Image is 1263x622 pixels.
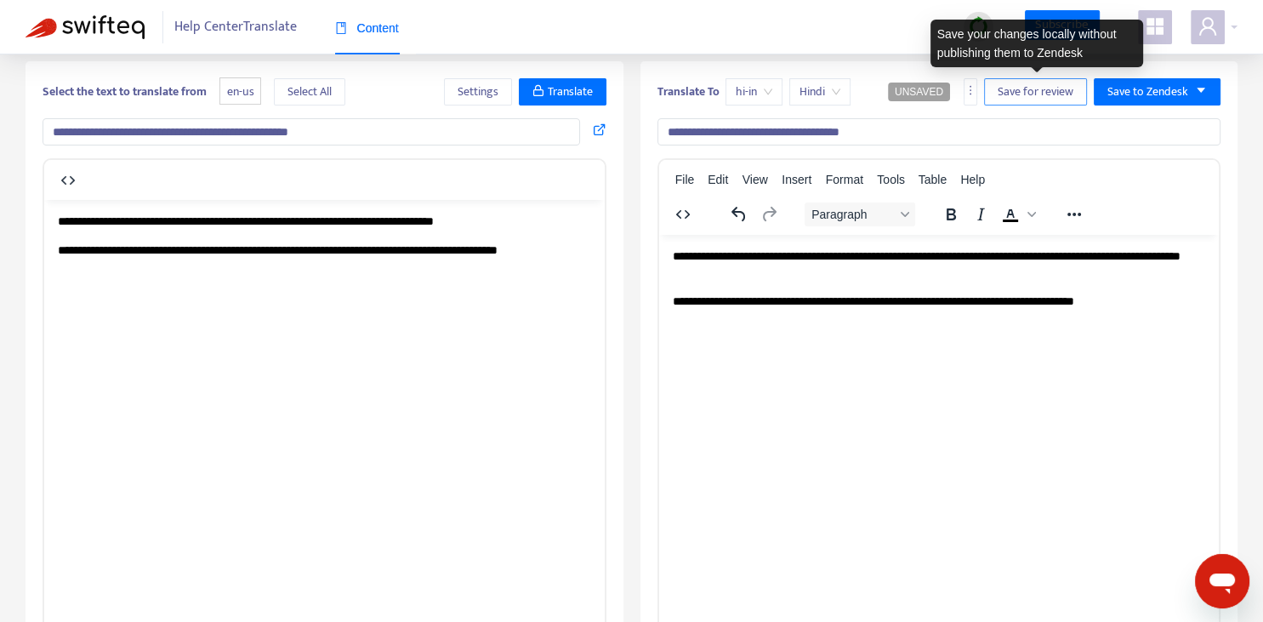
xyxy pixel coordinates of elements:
button: Settings [444,78,512,106]
span: Help [960,173,985,186]
button: Italic [966,203,995,226]
b: Select the text to translate from [43,82,207,101]
img: Swifteq [26,15,145,39]
span: Insert [782,173,811,186]
span: hi-in [736,79,772,105]
button: Undo [725,203,754,226]
button: Block Paragraph [805,203,915,226]
span: Translate [548,83,593,101]
button: more [964,78,977,106]
button: Save for review [984,78,1087,106]
span: Tools [877,173,905,186]
span: Content [335,21,399,35]
span: book [335,22,347,34]
span: File [675,173,695,186]
span: Help Center Translate [174,11,297,43]
div: Save your changes locally without publishing them to Zendesk [930,20,1143,67]
iframe: Button to launch messaging window [1195,554,1249,608]
button: Select All [274,78,345,106]
span: Hindi [799,79,840,105]
b: Translate To [657,82,720,101]
span: caret-down [1195,84,1207,96]
button: Reveal or hide additional toolbar items [1060,203,1089,226]
span: Paragraph [811,208,895,221]
button: Bold [936,203,965,226]
button: Redo [754,203,783,226]
span: UNSAVED [895,86,943,98]
span: Table [919,173,947,186]
span: Save for review [998,83,1073,101]
span: View [742,173,768,186]
a: Subscribe [1025,10,1100,41]
span: appstore [1145,16,1165,37]
div: Text color Black [996,203,1038,226]
span: en-us [219,77,261,106]
span: Settings [458,83,498,101]
span: Edit [708,173,728,186]
button: Save to Zendeskcaret-down [1094,78,1220,106]
span: Format [826,173,863,186]
span: Select All [287,83,332,101]
span: user [1198,16,1218,37]
button: Translate [519,78,606,106]
span: more [964,84,976,96]
span: Save to Zendesk [1107,83,1188,101]
img: sync.dc5367851b00ba804db3.png [968,16,989,37]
